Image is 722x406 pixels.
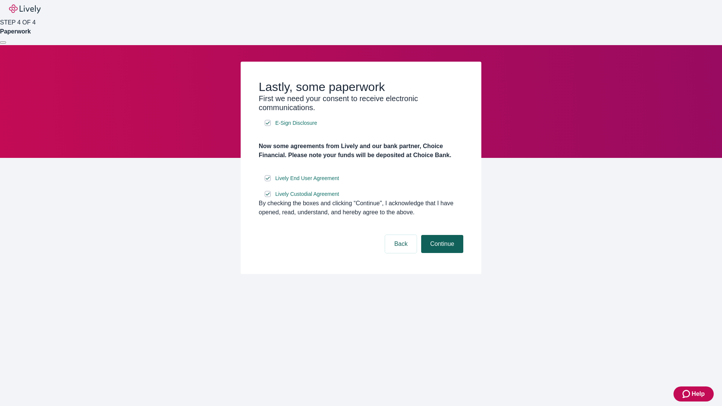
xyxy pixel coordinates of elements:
span: E-Sign Disclosure [275,119,317,127]
span: Lively Custodial Agreement [275,190,339,198]
a: e-sign disclosure document [274,189,341,199]
span: Help [692,389,705,398]
h3: First we need your consent to receive electronic communications. [259,94,463,112]
span: Lively End User Agreement [275,174,339,182]
svg: Zendesk support icon [683,389,692,398]
h2: Lastly, some paperwork [259,80,463,94]
h4: Now some agreements from Lively and our bank partner, Choice Financial. Please note your funds wi... [259,142,463,160]
div: By checking the boxes and clicking “Continue", I acknowledge that I have opened, read, understand... [259,199,463,217]
button: Zendesk support iconHelp [673,386,714,401]
a: e-sign disclosure document [274,174,341,183]
a: e-sign disclosure document [274,118,319,128]
img: Lively [9,5,41,14]
button: Continue [421,235,463,253]
button: Back [385,235,417,253]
